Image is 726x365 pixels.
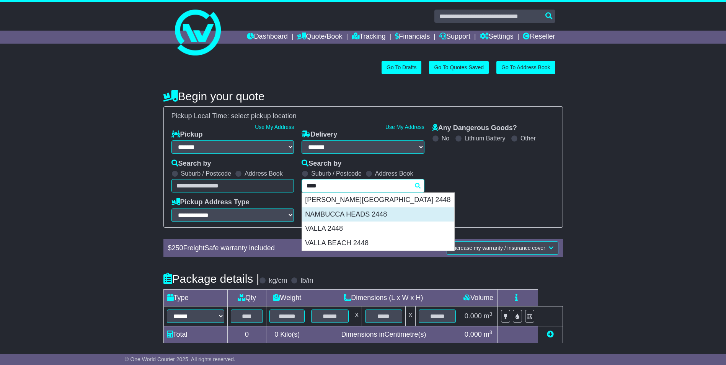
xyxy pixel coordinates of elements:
a: Use My Address [255,124,294,130]
label: Pickup Address Type [171,198,250,207]
div: Pickup Local Time: [168,112,559,121]
span: 250 [172,244,183,252]
span: 0 [274,331,278,338]
label: Suburb / Postcode [181,170,232,177]
div: VALLA 2448 [302,222,454,236]
label: lb/in [300,277,313,285]
span: select pickup location [231,112,297,120]
label: Lithium Battery [465,135,506,142]
td: Dimensions in Centimetre(s) [308,326,459,343]
span: m [484,331,493,338]
label: Address Book [245,170,283,177]
a: Go To Drafts [382,61,421,74]
label: Other [520,135,536,142]
label: No [442,135,449,142]
td: 0 [227,326,266,343]
div: $ FreightSafe warranty included [164,244,385,253]
td: Kilo(s) [266,326,308,343]
label: Suburb / Postcode [311,170,362,177]
span: © One World Courier 2025. All rights reserved. [125,356,235,362]
a: Tracking [352,31,385,44]
td: Weight [266,289,308,306]
a: Go To Quotes Saved [429,61,489,74]
td: Total [163,326,227,343]
button: Increase my warranty / insurance cover [447,241,558,255]
td: x [406,306,416,326]
a: Settings [480,31,514,44]
label: Any Dangerous Goods? [432,124,517,132]
label: Search by [171,160,211,168]
div: NAMBUCCA HEADS 2448 [302,207,454,222]
td: x [352,306,362,326]
a: Use My Address [385,124,424,130]
sup: 3 [489,311,493,317]
label: Address Book [375,170,413,177]
span: m [484,312,493,320]
a: Dashboard [247,31,288,44]
a: Support [439,31,470,44]
sup: 3 [489,329,493,335]
label: Pickup [171,130,203,139]
a: Add new item [547,331,554,338]
a: Go To Address Book [496,61,555,74]
td: Qty [227,289,266,306]
td: Dimensions (L x W x H) [308,289,459,306]
td: Type [163,289,227,306]
h4: Package details | [163,272,259,285]
div: [PERSON_NAME][GEOGRAPHIC_DATA] 2448 [302,193,454,207]
span: 0.000 [465,312,482,320]
div: VALLA BEACH 2448 [302,236,454,251]
h4: Begin your quote [163,90,563,103]
a: Financials [395,31,430,44]
label: Search by [302,160,341,168]
label: kg/cm [269,277,287,285]
span: Increase my warranty / insurance cover [452,245,545,251]
a: Reseller [523,31,555,44]
span: 0.000 [465,331,482,338]
label: Delivery [302,130,337,139]
a: Quote/Book [297,31,342,44]
td: Volume [459,289,498,306]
